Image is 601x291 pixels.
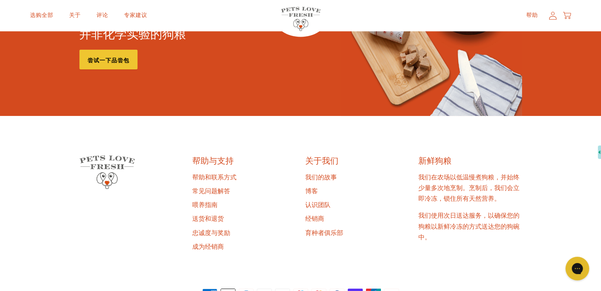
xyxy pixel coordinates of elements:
img: 宠物爱新鲜 [281,7,320,31]
a: 尝试一下品尝包 [79,50,138,69]
font: 帮助 [526,11,538,19]
font: 关于我们 [305,155,339,166]
a: 帮助 [520,8,544,24]
a: 我们的故事 [305,173,337,182]
a: 认识团队 [305,201,331,209]
a: 育种者俱乐部 [305,229,343,237]
img: 宠物爱新鲜 [79,155,135,189]
font: 我们在农场以低温慢煮狗粮，并始终少量多次地烹制。烹制后，我们会立即冷冻，锁住所有天然营养。 [418,173,520,203]
a: 喂养指南 [192,201,218,209]
iframe: Gorgias 实时聊天信使 [561,254,593,283]
font: 专家建议 [124,11,147,19]
a: 忠诚度与奖励 [192,229,230,237]
font: 评论 [96,11,108,19]
a: 帮助和联系方式 [192,173,237,182]
a: 送货和退货 [192,215,224,223]
a: 评论 [90,8,114,24]
font: 并非化学实验的狗粮 [79,26,186,42]
a: 常见问题解答 [192,187,230,196]
font: 尝试一下品尝包 [88,56,130,64]
font: 新鲜狗粮 [418,155,452,166]
a: 专家建议 [118,8,154,24]
a: 博客 [305,187,318,196]
font: 选购全部 [30,11,53,19]
a: 成为经销商 [192,242,224,251]
a: 关于 [63,8,87,24]
font: 帮助与支持 [192,155,234,166]
a: 经销商 [305,215,324,223]
font: 关于 [69,11,81,19]
font: 我们使用次日送达服务，以确保您的狗粮以新鲜冷冻的方式送达您的狗碗中。 [418,211,520,241]
a: 选购全部 [24,8,60,24]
